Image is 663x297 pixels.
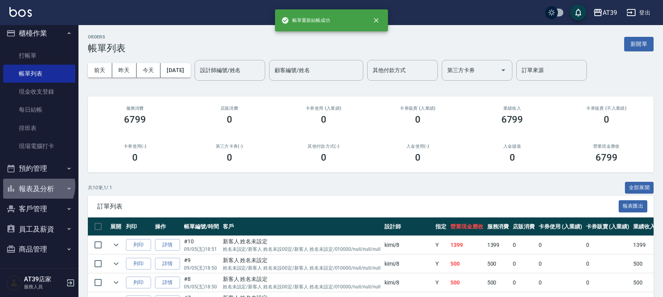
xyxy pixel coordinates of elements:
[604,114,609,125] h3: 0
[590,5,620,21] button: AT39
[3,119,75,137] a: 排班表
[286,144,361,149] h2: 其他付款方式(-)
[191,106,267,111] h2: 店販消費
[433,255,448,273] td: Y
[110,239,122,251] button: expand row
[382,255,433,273] td: kimi /8
[448,255,485,273] td: 500
[88,184,112,191] p: 共 10 筆, 1 / 1
[474,106,550,111] h2: 業績收入
[485,217,511,236] th: 服務消費
[321,152,326,163] h3: 0
[3,47,75,65] a: 打帳單
[3,137,75,155] a: 現場電腦打卡
[155,277,180,289] a: 詳情
[223,256,381,264] div: 新客人 姓名未設定
[3,65,75,83] a: 帳單列表
[191,144,267,149] h2: 第三方卡券(-)
[88,43,126,54] h3: 帳單列表
[124,114,146,125] h3: 6799
[160,63,190,78] button: [DATE]
[184,246,219,253] p: 09/05 (五) 18:51
[6,275,22,291] img: Person
[596,152,617,163] h3: 6799
[631,236,657,254] td: 1399
[569,144,644,149] h2: 營業現金應收
[97,144,173,149] h2: 卡券使用(-)
[380,144,455,149] h2: 入金使用(-)
[182,273,221,292] td: #8
[415,152,421,163] h3: 0
[511,255,537,273] td: 0
[223,264,381,272] p: 姓名未設定/新客人 姓名未設00定/新客人 姓名未設定/010000/null/null/null
[110,277,122,288] button: expand row
[281,16,330,24] span: 帳單重新結帳成功
[625,182,654,194] button: 全部展開
[631,273,657,292] td: 500
[126,277,151,289] button: 列印
[132,152,138,163] h3: 0
[227,114,232,125] h3: 0
[221,217,382,236] th: 客戶
[584,255,632,273] td: 0
[619,200,648,212] button: 報表匯出
[3,101,75,119] a: 每日結帳
[510,152,515,163] h3: 0
[415,114,421,125] h3: 0
[155,239,180,251] a: 詳情
[3,23,75,43] button: 櫃檯作業
[3,179,75,199] button: 報表及分析
[108,217,124,236] th: 展開
[584,217,632,236] th: 卡券販賣 (入業績)
[537,236,584,254] td: 0
[97,106,173,111] h3: 服務消費
[584,236,632,254] td: 0
[223,237,381,246] div: 新客人 姓名未設定
[153,217,182,236] th: 操作
[433,217,448,236] th: 指定
[184,283,219,290] p: 09/05 (五) 18:50
[184,264,219,272] p: 09/05 (五) 18:50
[182,236,221,254] td: #10
[511,236,537,254] td: 0
[485,273,511,292] td: 500
[24,275,64,283] h5: AT39店家
[448,217,485,236] th: 營業現金應收
[97,203,619,210] span: 訂單列表
[382,236,433,254] td: kimi /8
[182,217,221,236] th: 帳單編號/時間
[3,239,75,259] button: 商品管理
[624,37,654,51] button: 新開單
[368,12,385,29] button: close
[227,152,232,163] h3: 0
[537,273,584,292] td: 0
[3,83,75,101] a: 現金收支登錄
[223,246,381,253] p: 姓名未設定/新客人 姓名未設00定/新客人 姓名未設定/010000/null/null/null
[537,255,584,273] td: 0
[624,40,654,47] a: 新開單
[501,114,523,125] h3: 6799
[24,283,64,290] p: 服務人員
[110,258,122,270] button: expand row
[382,273,433,292] td: kimi /8
[433,236,448,254] td: Y
[570,5,586,20] button: save
[619,202,648,210] a: 報表匯出
[3,158,75,179] button: 預約管理
[124,217,153,236] th: 列印
[380,106,455,111] h2: 卡券販賣 (入業績)
[223,283,381,290] p: 姓名未設定/新客人 姓名未設00定/新客人 姓名未設定/010000/null/null/null
[137,63,161,78] button: 今天
[433,273,448,292] td: Y
[511,273,537,292] td: 0
[497,64,510,76] button: Open
[88,34,126,40] h2: ORDERS
[155,258,180,270] a: 詳情
[112,63,137,78] button: 昨天
[474,144,550,149] h2: 入金儲值
[3,199,75,219] button: 客戶管理
[623,5,654,20] button: 登出
[511,217,537,236] th: 店販消費
[321,114,326,125] h3: 0
[126,258,151,270] button: 列印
